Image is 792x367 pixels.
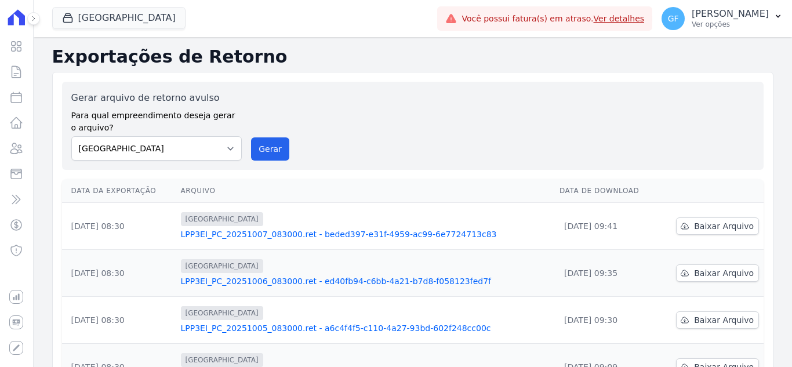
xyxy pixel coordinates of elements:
span: [GEOGRAPHIC_DATA] [181,259,263,273]
a: Baixar Arquivo [676,311,759,329]
td: [DATE] 09:30 [555,297,657,344]
button: Gerar [251,137,289,161]
span: [GEOGRAPHIC_DATA] [181,306,263,320]
a: Baixar Arquivo [676,217,759,235]
td: [DATE] 09:35 [555,250,657,297]
label: Gerar arquivo de retorno avulso [71,91,242,105]
td: [DATE] 08:30 [62,297,176,344]
td: [DATE] 08:30 [62,203,176,250]
a: LPP3EI_PC_20251005_083000.ret - a6c4f4f5-c110-4a27-93bd-602f248cc00c [181,322,550,334]
span: Você possui fatura(s) em atraso. [462,13,644,25]
span: Baixar Arquivo [694,267,754,279]
th: Arquivo [176,179,555,203]
p: [PERSON_NAME] [692,8,769,20]
a: Ver detalhes [594,14,645,23]
p: Ver opções [692,20,769,29]
span: [GEOGRAPHIC_DATA] [181,353,263,367]
td: [DATE] 08:30 [62,250,176,297]
span: [GEOGRAPHIC_DATA] [181,212,263,226]
label: Para qual empreendimento deseja gerar o arquivo? [71,105,242,134]
span: Baixar Arquivo [694,220,754,232]
a: LPP3EI_PC_20251006_083000.ret - ed40fb94-c6bb-4a21-b7d8-f058123fed7f [181,275,550,287]
th: Data da Exportação [62,179,176,203]
button: GF [PERSON_NAME] Ver opções [652,2,792,35]
th: Data de Download [555,179,657,203]
h2: Exportações de Retorno [52,46,773,67]
span: Baixar Arquivo [694,314,754,326]
button: [GEOGRAPHIC_DATA] [52,7,186,29]
a: LPP3EI_PC_20251007_083000.ret - beded397-e31f-4959-ac99-6e7724713c83 [181,228,550,240]
td: [DATE] 09:41 [555,203,657,250]
span: GF [668,14,679,23]
a: Baixar Arquivo [676,264,759,282]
